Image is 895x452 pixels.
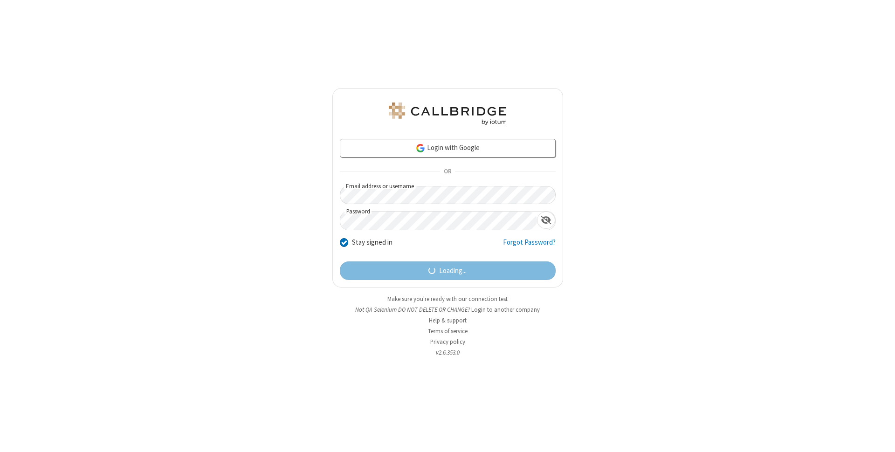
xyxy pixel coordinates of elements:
button: Loading... [340,261,556,280]
input: Email address or username [340,186,556,204]
span: OR [440,165,455,178]
span: Loading... [439,266,467,276]
div: Show password [537,212,555,229]
img: google-icon.png [415,143,426,153]
li: v2.6.353.0 [332,348,563,357]
input: Password [340,212,537,230]
a: Forgot Password? [503,237,556,255]
a: Privacy policy [430,338,465,346]
a: Make sure you're ready with our connection test [387,295,508,303]
label: Stay signed in [352,237,392,248]
a: Help & support [429,316,467,324]
img: QA Selenium DO NOT DELETE OR CHANGE [387,103,508,125]
a: Terms of service [428,327,468,335]
button: Login to another company [471,305,540,314]
a: Login with Google [340,139,556,158]
li: Not QA Selenium DO NOT DELETE OR CHANGE? [332,305,563,314]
